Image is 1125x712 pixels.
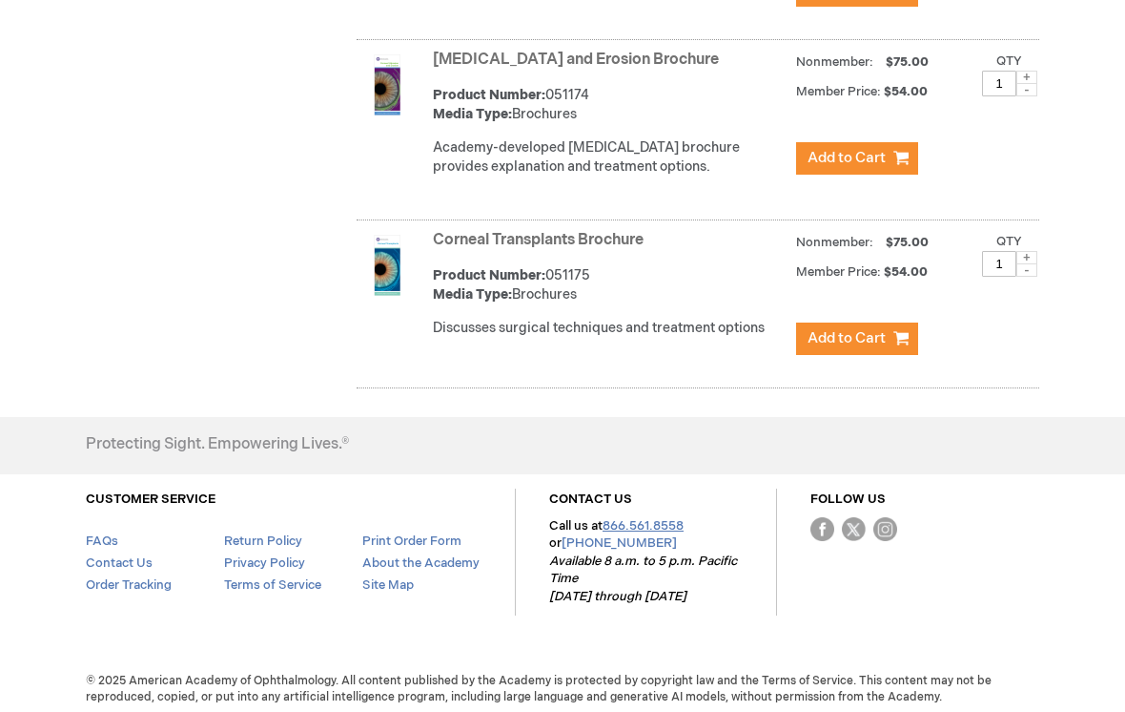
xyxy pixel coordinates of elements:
[433,319,787,338] div: Discusses surgical techniques and treatment options
[433,138,787,177] div: Academy-developed [MEDICAL_DATA] brochure provides explanation and treatment options.
[86,436,349,453] h4: Protecting Sight. Empowering Lives.®
[86,555,153,571] a: Contact Us
[86,577,172,593] a: Order Tracking
[86,492,215,507] a: CUSTOMER SERVICE
[362,534,461,549] a: Print Order Form
[433,106,512,122] strong: Media Type:
[433,286,512,303] strong: Media Type:
[433,267,545,283] strong: Product Number:
[562,535,677,551] a: [PHONE_NUMBER]
[842,517,866,541] img: Twitter
[224,577,321,593] a: Terms of Service
[433,87,545,103] strong: Product Number:
[796,142,918,175] button: Add to Cart
[873,517,897,541] img: instagram
[224,534,302,549] a: Return Policy
[433,86,787,124] div: 051174 Brochures
[86,534,118,549] a: FAQs
[996,234,1022,249] label: Qty
[810,492,886,507] a: FOLLOW US
[996,53,1022,69] label: Qty
[884,264,931,280] span: $54.00
[796,231,873,255] strong: Nonmember:
[982,71,1016,96] input: Qty
[357,235,418,296] img: Corneal Transplants Brochure
[549,554,737,604] em: Available 8 a.m. to 5 p.m. Pacific Time [DATE] through [DATE]
[883,54,931,70] span: $75.00
[796,264,881,280] strong: Member Price:
[224,555,305,571] a: Privacy Policy
[796,84,881,99] strong: Member Price:
[808,329,886,347] span: Add to Cart
[982,251,1016,277] input: Qty
[603,518,684,534] a: 866.561.8558
[549,492,632,507] a: CONTACT US
[549,517,743,606] p: Call us at or
[883,235,931,250] span: $75.00
[362,577,414,593] a: Site Map
[72,673,1053,705] span: © 2025 American Academy of Ophthalmology. All content published by the Academy is protected by co...
[433,231,644,249] a: Corneal Transplants Brochure
[808,149,886,167] span: Add to Cart
[810,517,834,541] img: Facebook
[362,555,480,571] a: About the Academy
[796,51,873,74] strong: Nonmember:
[433,51,719,69] a: [MEDICAL_DATA] and Erosion Brochure
[884,84,931,99] span: $54.00
[357,54,418,115] img: Corneal Abrasion and Erosion Brochure
[796,323,918,355] button: Add to Cart
[433,266,787,304] div: 051175 Brochures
